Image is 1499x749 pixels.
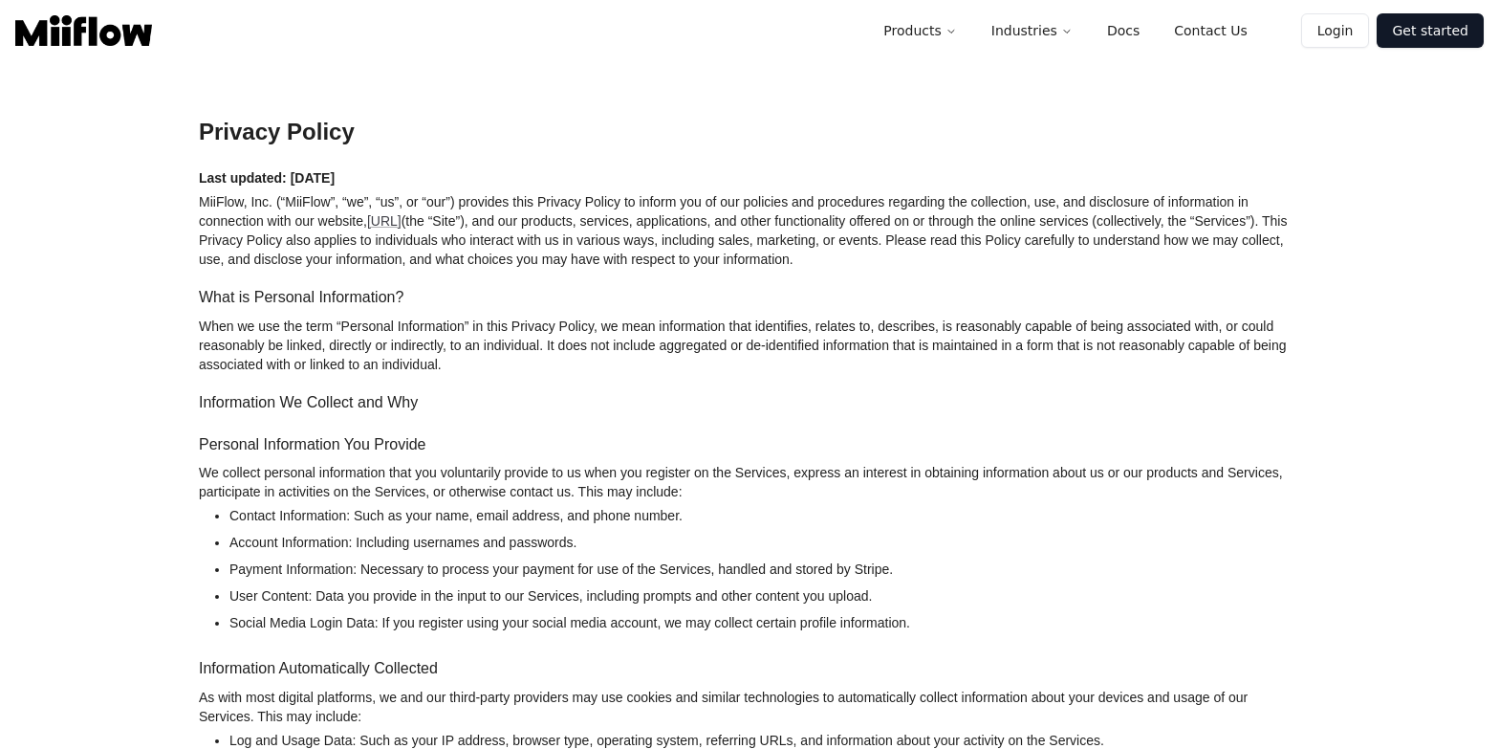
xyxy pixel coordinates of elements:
[199,688,1300,726] p: As with most digital platforms, we and our third-party providers may use cookies and similar tech...
[868,11,1262,50] nav: Main
[229,586,1300,613] li: User Content: Data you provide in the input to our Services, including prompts and other content ...
[1301,13,1370,48] a: Login
[199,170,335,186] strong: Last updated: [DATE]
[229,506,1300,533] li: Contact Information: Such as your name, email address, and phone number.
[868,11,971,50] button: Products
[976,11,1088,50] button: Industries
[367,213,402,229] a: [URL]
[229,533,1300,560] li: Account Information: Including usernames and passwords.
[199,289,403,305] a: What is Personal Information?
[1159,11,1262,50] a: Contact Us
[15,15,152,46] img: Logo
[199,394,418,410] a: Information We Collect and Why
[199,660,438,676] a: Information Automatically Collected
[199,192,1300,269] p: MiiFlow, Inc. (“MiiFlow”, “we”, “us”, or “our”) provides this Privacy Policy to inform you of our...
[199,119,1300,145] h1: Privacy Policy
[199,463,1300,501] p: We collect personal information that you voluntarily provide to us when you register on the Servi...
[199,317,1300,374] p: When we use the term “Personal Information” in this Privacy Policy, we mean information that iden...
[1092,11,1155,50] a: Docs
[229,613,1300,640] li: Social Media Login Data: If you register using your social media account, we may collect certain ...
[229,560,1300,586] li: Payment Information: Necessary to process your payment for use of the Services, handled and store...
[1377,13,1484,48] a: Get started
[199,436,425,452] a: Personal Information You Provide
